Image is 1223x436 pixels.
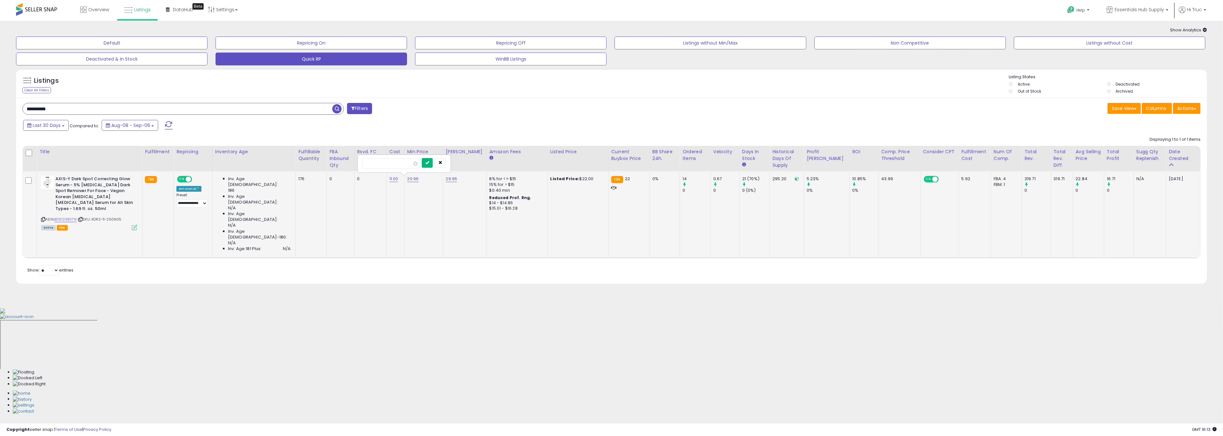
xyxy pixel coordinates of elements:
span: Inv. Age [DEMOGRAPHIC_DATA]: [228,176,291,188]
div: Title [39,148,140,155]
button: Listings without Cost [1014,37,1205,49]
img: Floating [13,369,34,375]
div: Num of Comp. [994,148,1019,162]
label: Out of Stock [1018,88,1041,94]
div: Total Profit [1107,148,1131,162]
b: Listed Price: [550,176,580,182]
div: Profit [PERSON_NAME] [807,148,847,162]
div: Fulfillable Quantity [298,148,324,162]
div: Tooltip anchor [192,3,204,10]
button: Repricing Off [415,37,607,49]
h5: Listings [34,76,59,85]
span: Last 30 Days [33,122,61,129]
div: $22.00 [550,176,604,182]
span: Hi Truc [1187,6,1202,13]
button: Quick RP [216,53,407,65]
img: History [13,397,32,403]
img: 31dZf2H0C5L._SL40_.jpg [41,176,54,189]
div: Total Rev. Diff. [1054,148,1070,169]
div: Comp. Price Threshold [881,148,918,162]
div: Days In Stock [742,148,767,162]
span: N/A [228,240,236,246]
div: 21 (70%) [742,176,769,182]
button: Last 30 Days [23,120,69,131]
div: 43.99 [881,176,915,182]
a: 11.00 [389,176,398,182]
span: OFF [938,177,948,182]
div: FBM: 1 [994,182,1017,188]
div: $15.01 - $16.28 [489,206,543,211]
label: Archived [1116,88,1133,94]
a: Help [1062,1,1096,21]
span: Columns [1146,105,1166,112]
span: Inv. Age [DEMOGRAPHIC_DATA]: [228,211,291,222]
div: Displaying 1 to 1 of 1 items [1150,137,1201,143]
div: $14 - $14.86 [489,200,543,206]
img: Contact [13,408,34,415]
img: Settings [13,402,34,408]
div: Historical Days Of Supply [772,148,801,169]
div: 0% [853,188,879,193]
span: OFF [191,177,201,182]
div: Avg Selling Price [1076,148,1101,162]
div: 0 [1076,188,1104,193]
div: 0 [713,188,739,193]
button: Save View [1108,103,1141,114]
span: N/A [228,222,236,228]
span: Inv. Age [DEMOGRAPHIC_DATA]-180: [228,229,291,240]
div: 15% for > $15 [489,182,543,188]
span: 186 [228,188,234,193]
div: 319.71 [1054,176,1068,182]
div: 5.92 [962,176,986,182]
button: Filters [347,103,372,114]
button: Repricing On [216,37,407,49]
img: Home [13,390,30,397]
small: FBA [145,176,157,183]
a: B091238V7N [54,217,77,222]
div: 0.67 [713,176,739,182]
div: 10.85% [853,176,879,182]
div: Sugg Qty Replenish [1136,148,1163,162]
div: ASIN: [41,176,137,230]
b: AXIS-Y Dark Spot Correcting Glow Serum - 5% [MEDICAL_DATA] Dark Spot Remover For Face - Vegan Kor... [55,176,133,213]
span: Aug-08 - Sep-06 [111,122,150,129]
b: Reduced Prof. Rng. [489,195,531,200]
small: FBA [611,176,623,183]
span: | SKU: KORS-11-250905 [78,217,122,222]
span: Show: entries [27,267,73,273]
div: FBA: 4 [994,176,1017,182]
div: 0 (0%) [742,188,769,193]
button: WinBB Listings [415,53,607,65]
span: N/A [283,246,291,252]
div: Consider CPT [923,148,956,155]
div: [DATE] [1169,176,1194,182]
div: 176 [298,176,322,182]
div: [PERSON_NAME] [446,148,484,155]
div: Min Price [407,148,440,155]
span: Listings [134,6,151,13]
div: Current Buybox Price [611,148,647,162]
small: Amazon Fees. [489,155,493,161]
div: 0 [329,176,349,182]
a: 20.96 [407,176,419,182]
div: Fulfillment Cost [962,148,988,162]
div: BB Share 24h. [652,148,677,162]
div: 0 [1024,188,1050,193]
span: Help [1076,7,1085,13]
span: DataHub [173,6,193,13]
span: FBA [57,225,68,231]
div: 0% [807,188,850,193]
span: Inv. Age [DEMOGRAPHIC_DATA]: [228,194,291,205]
div: Velocity [713,148,737,155]
small: Days In Stock. [742,162,746,168]
span: Essentials Hub Supply [1115,6,1164,13]
p: Listing States: [1009,74,1207,80]
span: ON [924,177,932,182]
div: Repricing [176,148,210,155]
div: Listed Price [550,148,606,155]
div: 0 [1107,188,1134,193]
div: 0 [357,176,382,182]
th: Please note that this number is a calculation based on your required days of coverage and your ve... [1134,146,1166,171]
div: 22.84 [1076,176,1104,182]
button: Actions [1173,103,1201,114]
